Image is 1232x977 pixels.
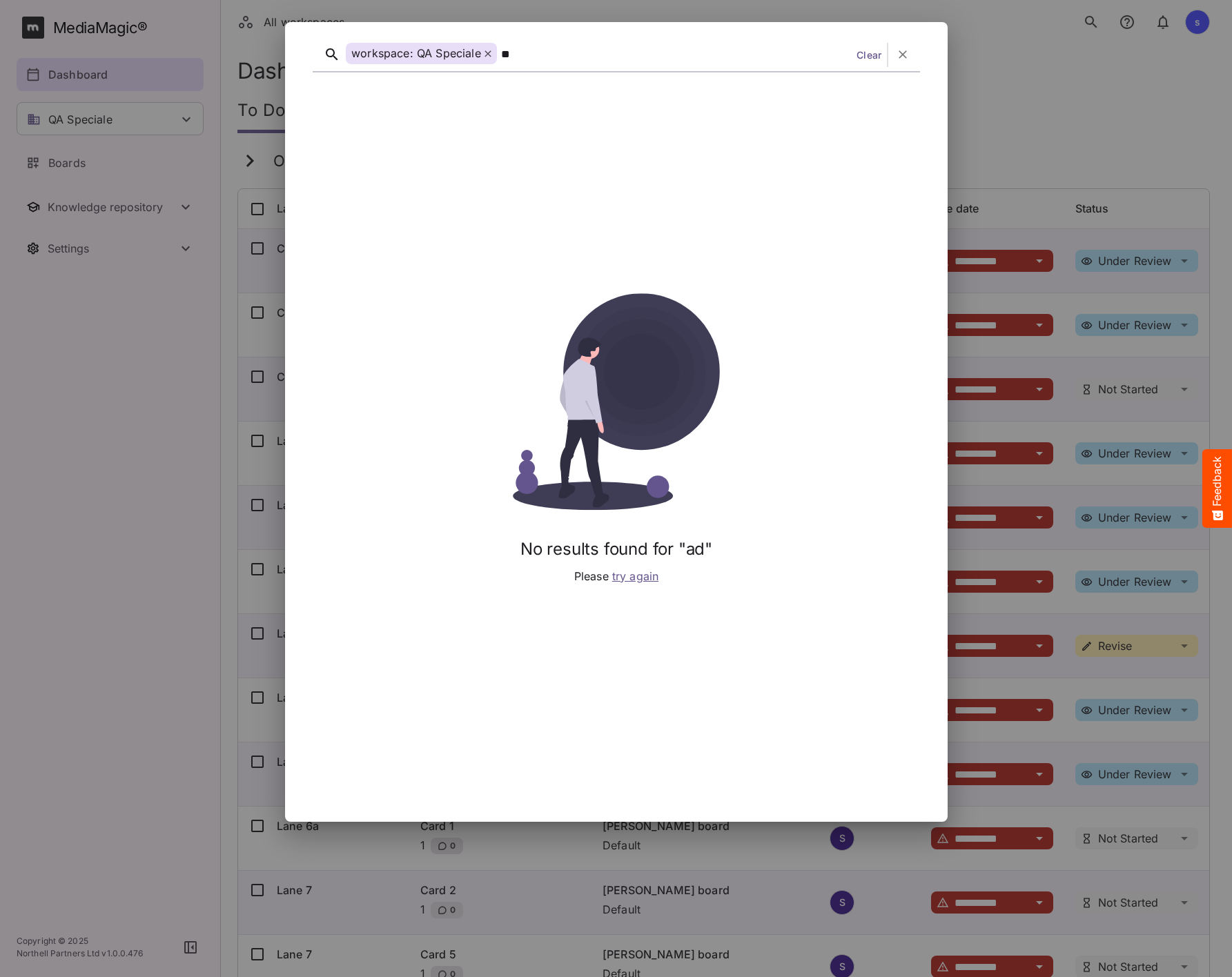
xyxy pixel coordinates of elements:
div: workspace: QA Speciale [346,43,497,64]
img: no_results.svg [489,293,744,511]
button: Feedback [1202,449,1232,528]
p: Please [574,568,658,584]
h2: No results found for "ad" [489,540,744,560]
a: Clear [857,48,881,62]
span: try again [612,569,658,583]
